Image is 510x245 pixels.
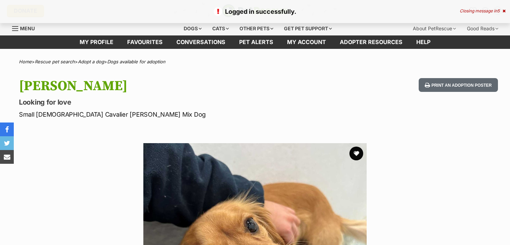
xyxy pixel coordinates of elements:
button: favourite [349,147,363,160]
div: Cats [207,22,234,35]
a: Help [409,35,437,49]
p: Logged in successfully. [7,7,503,16]
a: Home [19,59,32,64]
div: Get pet support [279,22,337,35]
div: Dogs [179,22,206,35]
a: Pet alerts [232,35,280,49]
a: Favourites [120,35,170,49]
a: Dogs available for adoption [107,59,165,64]
a: My account [280,35,333,49]
div: > > > [2,59,508,64]
span: Menu [20,25,35,31]
a: Adopt a dog [78,59,104,64]
div: Other pets [235,22,278,35]
a: Adopter resources [333,35,409,49]
p: Small [DEMOGRAPHIC_DATA] Cavalier [PERSON_NAME] Mix Dog [19,110,310,119]
a: Rescue pet search [35,59,75,64]
a: conversations [170,35,232,49]
p: Looking for love [19,97,310,107]
div: Closing message in [460,9,506,13]
a: My profile [73,35,120,49]
a: Menu [12,22,40,34]
span: 5 [497,8,500,13]
button: Print an adoption poster [419,78,498,92]
div: Good Reads [462,22,503,35]
h1: [PERSON_NAME] [19,78,310,94]
div: About PetRescue [408,22,461,35]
